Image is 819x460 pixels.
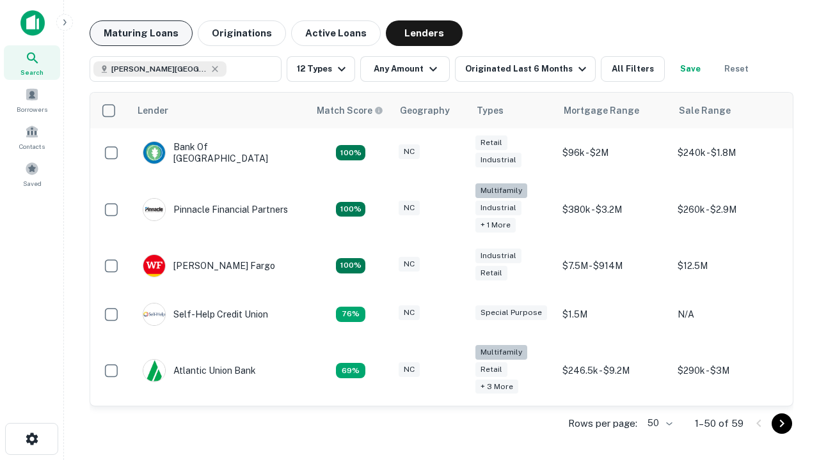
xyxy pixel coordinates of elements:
[17,104,47,114] span: Borrowers
[671,241,786,290] td: $12.5M
[671,177,786,241] td: $260k - $2.9M
[556,290,671,339] td: $1.5M
[399,362,420,377] div: NC
[336,258,365,273] div: Matching Properties: 15, hasApolloMatch: undefined
[336,202,365,217] div: Matching Properties: 26, hasApolloMatch: undefined
[287,56,355,82] button: 12 Types
[336,307,365,322] div: Matching Properties: 11, hasApolloMatch: undefined
[475,305,547,320] div: Special Purpose
[20,10,45,36] img: capitalize-icon.png
[143,142,165,164] img: picture
[679,103,731,118] div: Sale Range
[671,93,786,128] th: Sale Range
[111,63,207,75] span: [PERSON_NAME][GEOGRAPHIC_DATA], [GEOGRAPHIC_DATA]
[399,257,420,272] div: NC
[671,128,786,177] td: $240k - $1.8M
[564,103,639,118] div: Mortgage Range
[475,266,507,280] div: Retail
[399,201,420,215] div: NC
[399,305,420,320] div: NC
[772,413,792,434] button: Go to next page
[716,56,757,82] button: Reset
[475,183,527,198] div: Multifamily
[695,416,743,431] p: 1–50 of 59
[4,157,60,191] a: Saved
[601,56,665,82] button: All Filters
[198,20,286,46] button: Originations
[4,82,60,117] a: Borrowers
[138,103,168,118] div: Lender
[4,45,60,80] a: Search
[400,103,450,118] div: Geography
[475,201,521,215] div: Industrial
[143,303,165,325] img: picture
[670,56,711,82] button: Save your search to get updates of matches that match your search criteria.
[143,141,296,164] div: Bank Of [GEOGRAPHIC_DATA]
[309,93,392,128] th: Capitalize uses an advanced AI algorithm to match your search with the best lender. The match sco...
[336,363,365,378] div: Matching Properties: 10, hasApolloMatch: undefined
[556,241,671,290] td: $7.5M - $914M
[475,249,521,263] div: Industrial
[671,339,786,403] td: $290k - $3M
[671,290,786,339] td: N/A
[130,93,309,128] th: Lender
[556,339,671,403] td: $246.5k - $9.2M
[143,359,256,382] div: Atlantic Union Bank
[642,414,674,433] div: 50
[556,177,671,241] td: $380k - $3.2M
[20,67,44,77] span: Search
[475,345,527,360] div: Multifamily
[386,20,463,46] button: Lenders
[755,317,819,378] iframe: Chat Widget
[143,199,165,220] img: picture
[4,119,60,154] a: Contacts
[475,135,507,150] div: Retail
[455,56,596,82] button: Originated Last 6 Months
[23,178,42,188] span: Saved
[19,141,45,151] span: Contacts
[143,360,165,381] img: picture
[143,303,268,326] div: Self-help Credit Union
[568,416,637,431] p: Rows per page:
[475,153,521,167] div: Industrial
[475,362,507,377] div: Retail
[469,93,556,128] th: Types
[392,93,469,128] th: Geography
[317,103,381,118] h6: Match Score
[143,198,288,221] div: Pinnacle Financial Partners
[143,254,275,277] div: [PERSON_NAME] Fargo
[90,20,193,46] button: Maturing Loans
[317,103,383,118] div: Capitalize uses an advanced AI algorithm to match your search with the best lender. The match sco...
[291,20,381,46] button: Active Loans
[143,255,165,277] img: picture
[399,144,420,159] div: NC
[360,56,450,82] button: Any Amount
[556,93,671,128] th: Mortgage Range
[475,218,516,233] div: + 1 more
[475,379,518,394] div: + 3 more
[477,103,504,118] div: Types
[336,145,365,160] div: Matching Properties: 15, hasApolloMatch: undefined
[556,128,671,177] td: $96k - $2M
[465,61,590,77] div: Originated Last 6 Months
